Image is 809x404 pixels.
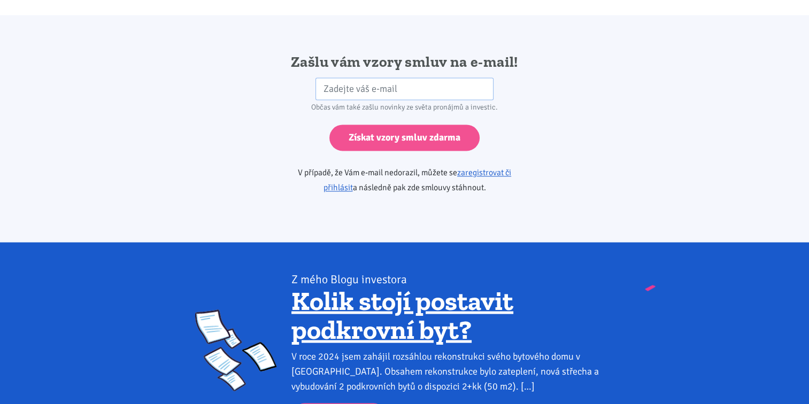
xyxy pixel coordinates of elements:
div: Občas vám také zašlu novinky ze světa pronájmů a investic. [267,100,542,115]
input: Zadejte váš e-mail [315,77,494,100]
div: Z mého Blogu investora [291,271,614,286]
div: V roce 2024 jsem zahájil rozsáhlou rekonstrukci svého bytového domu v [GEOGRAPHIC_DATA]. Obsahem ... [291,348,614,393]
input: Získat vzory smluv zdarma [329,125,480,151]
p: V případě, že Vám e-mail nedorazil, můžete se a následně pak zde smlouvy stáhnout. [267,165,542,195]
h2: Zašlu vám vzory smluv na e-mail! [267,52,542,72]
a: Kolik stojí postavit podkrovní byt? [291,284,513,345]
